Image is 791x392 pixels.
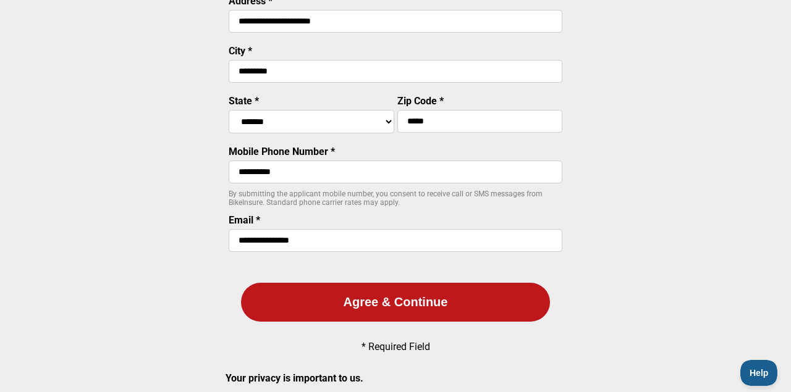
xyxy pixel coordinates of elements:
label: Mobile Phone Number * [229,146,335,157]
iframe: Toggle Customer Support [740,360,779,386]
button: Agree & Continue [241,283,550,322]
label: Email * [229,214,260,226]
label: City * [229,45,252,57]
strong: Your privacy is important to us. [226,372,363,384]
label: Zip Code * [397,95,444,107]
label: State * [229,95,259,107]
p: * Required Field [362,341,430,352]
p: By submitting the applicant mobile number, you consent to receive call or SMS messages from BikeI... [229,190,562,207]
